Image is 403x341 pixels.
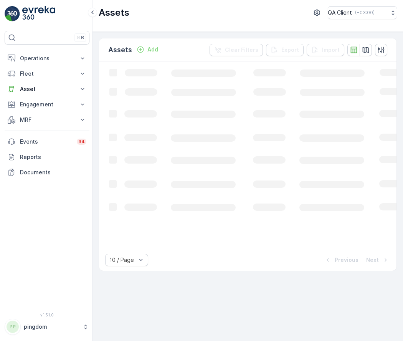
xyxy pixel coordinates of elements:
[328,9,352,17] p: QA Client
[365,255,390,265] button: Next
[5,165,89,180] a: Documents
[20,70,74,78] p: Fleet
[108,45,132,55] p: Assets
[76,35,84,41] p: ⌘B
[20,55,74,62] p: Operations
[5,66,89,81] button: Fleet
[99,7,129,19] p: Assets
[322,46,340,54] p: Import
[307,44,344,56] button: Import
[355,10,375,16] p: ( +03:00 )
[5,134,89,149] a: Events34
[5,112,89,127] button: MRF
[7,321,19,333] div: PP
[20,101,74,108] p: Engagement
[20,116,74,124] p: MRF
[20,169,86,176] p: Documents
[5,313,89,317] span: v 1.51.0
[366,256,379,264] p: Next
[210,44,263,56] button: Clear Filters
[147,46,158,53] p: Add
[20,138,72,146] p: Events
[225,46,258,54] p: Clear Filters
[328,6,397,19] button: QA Client(+03:00)
[5,149,89,165] a: Reports
[22,6,55,22] img: logo_light-DOdMpM7g.png
[78,139,85,145] p: 34
[5,51,89,66] button: Operations
[5,97,89,112] button: Engagement
[5,319,89,335] button: PPpingdom
[5,81,89,97] button: Asset
[266,44,304,56] button: Export
[134,45,161,54] button: Add
[5,6,20,22] img: logo
[20,85,74,93] p: Asset
[323,255,359,265] button: Previous
[335,256,358,264] p: Previous
[20,153,86,161] p: Reports
[24,323,79,331] p: pingdom
[281,46,299,54] p: Export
